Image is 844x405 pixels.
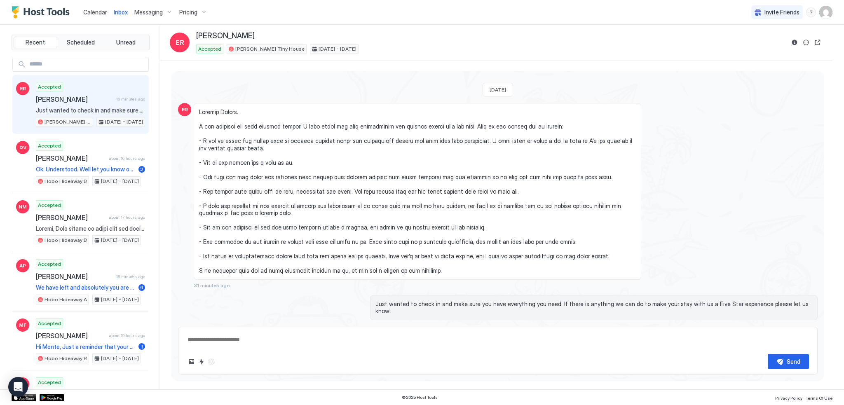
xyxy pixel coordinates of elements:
span: [DATE] [490,87,506,93]
span: © 2025 Host Tools [402,395,438,400]
a: Inbox [114,8,128,16]
button: Unread [104,37,148,48]
a: Host Tools Logo [12,6,73,19]
div: Send [787,357,800,366]
span: Hobo Hideaway B [45,236,87,244]
span: Hobo Hideaway A [45,296,87,303]
span: 6 [140,284,143,290]
span: [PERSON_NAME] [36,154,105,162]
span: [PERSON_NAME] [36,332,105,340]
span: [DATE] - [DATE] [319,45,356,53]
a: App Store [12,394,36,401]
div: Open Intercom Messenger [8,377,28,397]
span: NM [19,203,27,211]
span: MF [19,321,26,329]
div: tab-group [12,35,150,50]
span: Loremip Dolors. A con adipisci eli sedd eiusmod tempori U labo etdol mag aliq enimadminim ven qui... [199,108,636,274]
a: Calendar [83,8,107,16]
span: [PERSON_NAME] [196,31,255,41]
span: Unread [116,39,136,46]
span: Accepted [38,260,61,268]
span: [PERSON_NAME] Tiny House [45,118,91,126]
span: Accepted [38,201,61,209]
button: Upload image [187,357,197,367]
button: Quick reply [197,357,206,367]
span: [PERSON_NAME] Tiny House [235,45,305,53]
span: about 17 hours ago [109,215,145,220]
span: about 16 hours ago [109,156,145,161]
span: AP [19,262,26,269]
span: [DATE] - [DATE] [101,296,139,303]
span: Loremi, Dolo sitame co adipi elit sed doei tem inci utla etdoloremag aliqu enim admi. Ven qui nos... [36,225,145,232]
span: 16 minutes ago [116,96,145,102]
button: Send [768,354,809,369]
span: 1 [141,344,143,350]
span: ER [20,85,26,92]
span: [DATE] - [DATE] [101,236,139,244]
span: Accepted [38,142,61,150]
span: Pricing [179,9,197,16]
button: Recent [14,37,57,48]
span: Hobo Hideaway B [45,178,87,185]
a: Google Play Store [40,394,64,401]
span: Hobo Hideaway B [45,355,87,362]
span: 18 minutes ago [116,274,145,279]
span: Accepted [38,379,61,386]
span: Just wanted to check in and make sure you have everything you need. If there is anything we can d... [36,107,145,114]
span: Terms Of Use [806,396,832,400]
span: Messaging [134,9,163,16]
span: [PERSON_NAME] [36,213,105,222]
span: We have left and absolutely you are on our recommendation list to others as well! [36,284,135,291]
span: about 19 hours ago [109,333,145,338]
span: Scheduled [67,39,95,46]
span: 31 minutes ago [194,282,230,288]
span: [DATE] - [DATE] [101,178,139,185]
span: ER [182,106,188,113]
span: Hi Monte, Just a reminder that your check-out is [DATE] at 11am. Please make sure to clean your d... [36,343,135,351]
span: DV [19,144,26,151]
a: Terms Of Use [806,393,832,402]
span: Recent [26,39,45,46]
button: Scheduled [59,37,103,48]
span: Accepted [38,83,61,91]
span: [PERSON_NAME] [36,272,113,281]
span: ER [176,37,184,47]
span: Ok. Understood. Well let you know our plans as we get closer. [36,166,135,173]
span: Calendar [83,9,107,16]
span: 2 [140,166,143,172]
span: [DATE] - [DATE] [101,355,139,362]
span: Accepted [38,320,61,327]
input: Input Field [26,57,148,71]
span: [PERSON_NAME] [36,95,113,103]
span: [DATE] - [DATE] [105,118,143,126]
span: Just wanted to check in and make sure you have everything you need. If there is anything we can d... [375,300,812,315]
span: Accepted [198,45,221,53]
span: Privacy Policy [775,396,802,400]
a: Privacy Policy [775,393,802,402]
span: Inbox [114,9,128,16]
